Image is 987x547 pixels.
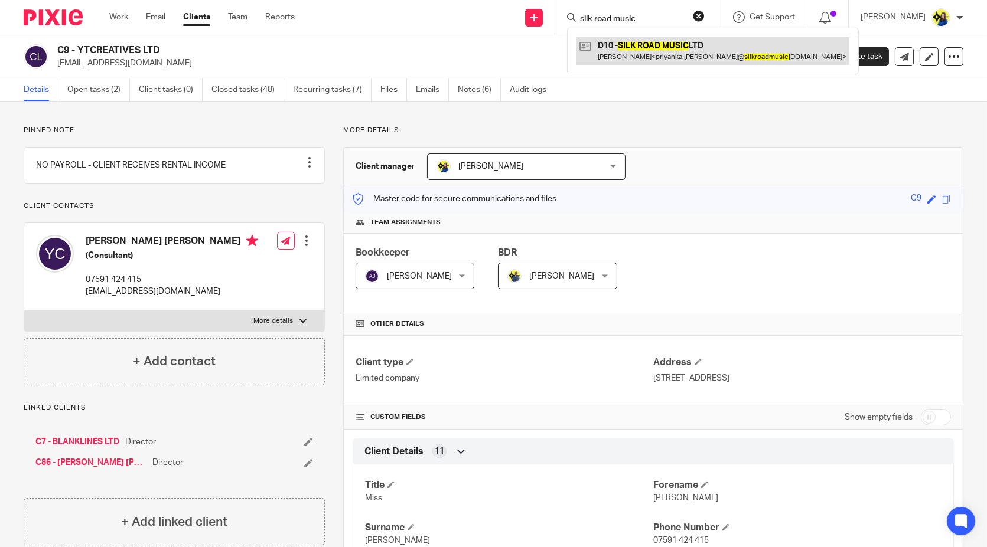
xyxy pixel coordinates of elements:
img: svg%3E [24,44,48,69]
p: Master code for secure communications and files [353,193,556,205]
p: Client contacts [24,201,325,211]
span: Client Details [364,446,424,458]
a: Emails [416,78,449,101]
h2: C9 - YTCREATIVES LTD [57,44,654,57]
h4: Forename [653,479,942,492]
p: [EMAIL_ADDRESS][DOMAIN_NAME] [86,286,258,297]
h4: Surname [365,522,653,534]
span: [PERSON_NAME] [653,494,718,502]
h3: Client manager [356,161,415,172]
input: Search [579,14,685,25]
span: Get Support [750,13,795,21]
img: svg%3E [365,269,379,283]
span: [PERSON_NAME] [458,162,523,171]
span: Team assignments [370,218,441,227]
p: [STREET_ADDRESS] [653,372,951,384]
p: More details [343,126,963,135]
img: svg%3E [36,235,74,273]
a: Clients [183,11,210,23]
a: Reports [265,11,295,23]
label: Show empty fields [845,411,913,423]
button: Clear [693,10,705,22]
a: Files [380,78,407,101]
a: Recurring tasks (7) [293,78,372,101]
img: Dennis-Starbridge.jpg [507,269,522,283]
h4: + Add linked client [121,513,227,531]
span: [PERSON_NAME] [365,536,430,545]
a: Notes (6) [458,78,501,101]
span: 11 [435,446,444,457]
i: Primary [246,235,258,247]
span: BDR [498,248,517,257]
p: Pinned note [24,126,325,135]
a: Details [24,78,58,101]
a: Audit logs [510,78,555,101]
img: Bobo-Starbridge%201.jpg [437,159,451,173]
span: Other details [370,319,424,329]
h4: Client type [356,356,653,369]
a: Open tasks (2) [67,78,130,101]
h4: Phone Number [653,522,942,534]
img: Pixie [24,9,83,25]
p: Limited company [356,372,653,384]
span: 07591 424 415 [653,536,709,545]
span: Director [152,457,183,469]
h5: (Consultant) [86,250,258,261]
span: Director [125,436,156,448]
h4: [PERSON_NAME] [PERSON_NAME] [86,235,258,250]
p: 07591 424 415 [86,274,258,286]
p: [EMAIL_ADDRESS][DOMAIN_NAME] [57,57,803,69]
div: C9 [911,192,921,206]
a: Client tasks (0) [139,78,203,101]
p: More details [254,316,294,326]
span: Bookkeeper [356,248,410,257]
a: Closed tasks (48) [211,78,284,101]
h4: Title [365,479,653,492]
a: Work [109,11,128,23]
a: Team [228,11,247,23]
p: Linked clients [24,403,325,412]
a: Email [146,11,165,23]
p: [PERSON_NAME] [861,11,926,23]
span: [PERSON_NAME] [529,272,594,280]
span: [PERSON_NAME] [387,272,452,280]
h4: Address [653,356,951,369]
span: Miss [365,494,382,502]
h4: CUSTOM FIELDS [356,412,653,422]
a: C7 - BLANKLINES LTD [35,436,119,448]
img: Bobo-Starbridge%201.jpg [931,8,950,27]
a: C86 - [PERSON_NAME] [PERSON_NAME] [35,457,146,469]
h4: + Add contact [133,352,216,371]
